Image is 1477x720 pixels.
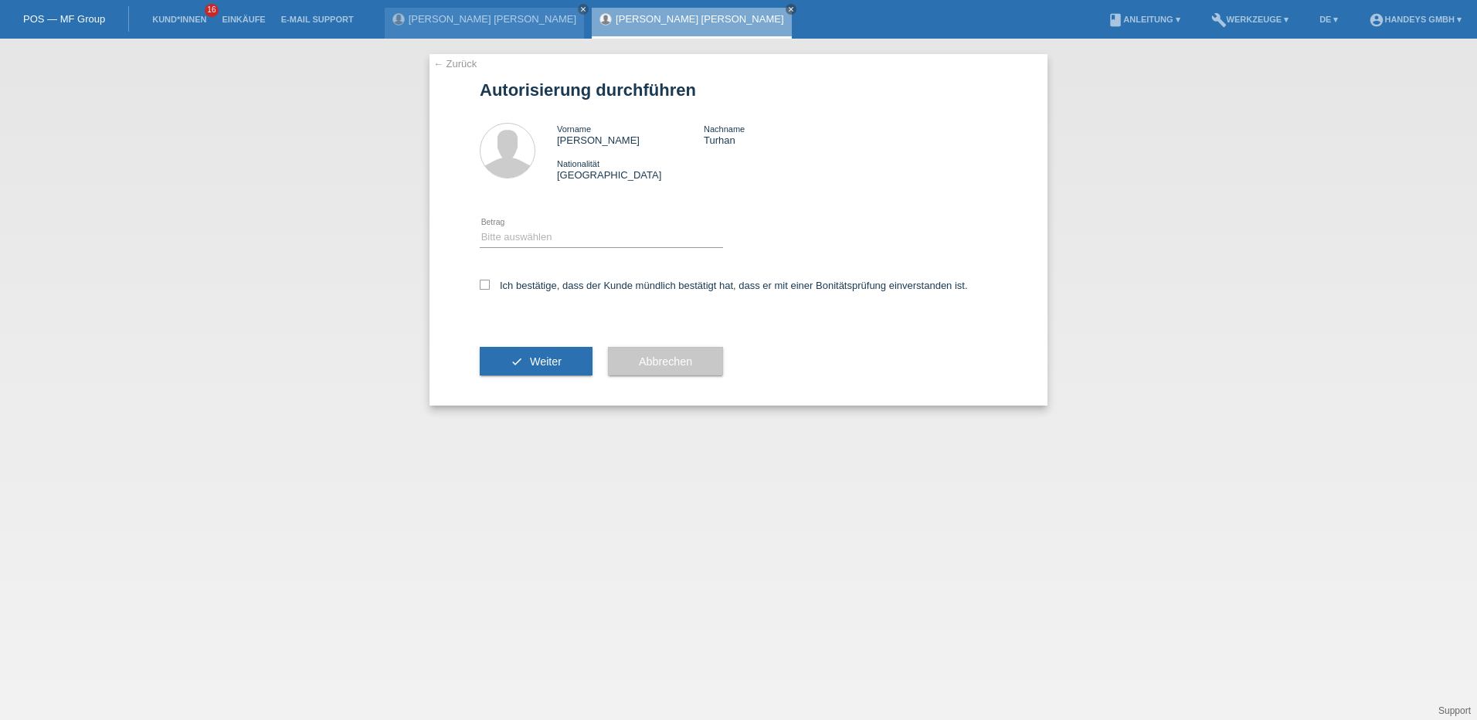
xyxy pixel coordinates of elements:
span: Nachname [704,124,745,134]
button: Abbrechen [608,347,723,376]
label: Ich bestätige, dass der Kunde mündlich bestätigt hat, dass er mit einer Bonitätsprüfung einversta... [480,280,968,291]
i: account_circle [1369,12,1384,28]
a: DE ▾ [1312,15,1346,24]
span: Abbrechen [639,355,692,368]
span: Weiter [530,355,562,368]
div: [GEOGRAPHIC_DATA] [557,158,704,181]
i: close [787,5,795,13]
a: bookAnleitung ▾ [1100,15,1187,24]
div: Turhan [704,123,851,146]
a: E-Mail Support [273,15,362,24]
div: [PERSON_NAME] [557,123,704,146]
a: [PERSON_NAME] [PERSON_NAME] [409,13,576,25]
a: ← Zurück [433,58,477,70]
a: POS — MF Group [23,13,105,25]
i: build [1211,12,1227,28]
a: [PERSON_NAME] [PERSON_NAME] [616,13,783,25]
a: Support [1438,705,1471,716]
span: Vorname [557,124,591,134]
i: book [1108,12,1123,28]
span: Nationalität [557,159,599,168]
i: close [579,5,587,13]
a: Kund*innen [144,15,214,24]
i: check [511,355,523,368]
a: buildWerkzeuge ▾ [1204,15,1297,24]
a: close [578,4,589,15]
button: check Weiter [480,347,592,376]
span: 16 [205,4,219,17]
a: close [786,4,796,15]
h1: Autorisierung durchführen [480,80,997,100]
a: Einkäufe [214,15,273,24]
a: account_circleHandeys GmbH ▾ [1361,15,1469,24]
